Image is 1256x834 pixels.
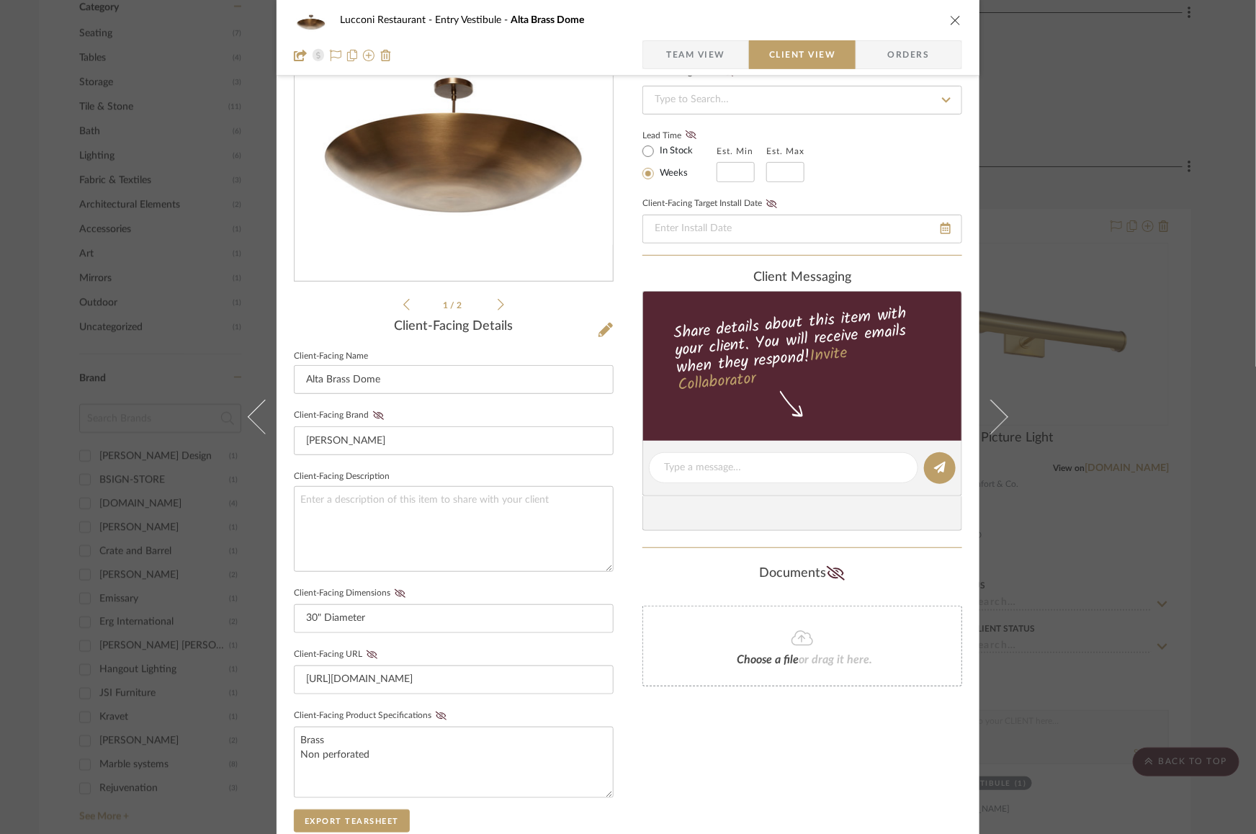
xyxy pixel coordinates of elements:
input: Enter Client-Facing Brand [294,426,614,455]
div: client Messaging [642,270,962,286]
input: Enter item dimensions [294,604,614,633]
input: Enter Install Date [642,215,962,243]
span: Orders [872,40,946,69]
button: Client-Facing Brand [369,411,388,421]
span: / [451,301,457,310]
span: Client View [769,40,835,69]
label: Client-Facing Brand [294,411,388,421]
span: Entry Vestibule [435,15,511,25]
span: or drag it here. [799,654,872,665]
div: Documents [642,562,962,586]
span: Choose a file [737,654,799,665]
input: Type to Search… [642,86,962,115]
mat-radio-group: Select item type [642,142,717,182]
button: Client-Facing Product Specifications [431,711,451,721]
button: Lead Time [681,128,701,143]
label: Client-Facing Name [294,353,368,360]
span: Lucconi Restaurant [340,15,435,25]
img: 675399ef-6992-482b-88b4-3f3929df6ec8_48x40.jpg [294,6,328,35]
label: Est. Min [717,146,753,156]
label: Lead Time [642,129,717,142]
label: Client-Facing URL [294,650,382,660]
button: Client-Facing Dimensions [390,588,410,598]
label: Client-Facing Description [294,473,390,480]
label: Client-Facing Product Specifications [294,711,451,721]
span: Alta Brass Dome [511,15,584,25]
button: Client-Facing URL [362,650,382,660]
span: 1 [444,301,451,310]
button: Client-Facing Target Install Date [762,199,781,209]
label: Est. Max [766,146,804,156]
div: Client-Facing Details [294,319,614,335]
span: Team View [666,40,725,69]
label: Weeks [657,167,688,180]
label: In Stock [657,145,693,158]
input: Enter item URL [294,665,614,694]
img: 675399ef-6992-482b-88b4-3f3929df6ec8_436x436.jpg [295,6,613,245]
button: Export Tearsheet [294,810,410,833]
input: Enter Client-Facing Item Name [294,365,614,394]
div: Share details about this item with your client. You will receive emails when they respond! [641,301,964,398]
span: 2 [457,301,465,310]
label: Client-Facing Target Install Date [642,199,781,209]
button: close [949,14,962,27]
label: Client-Facing Dimensions [294,588,410,598]
img: Remove from project [380,50,392,61]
